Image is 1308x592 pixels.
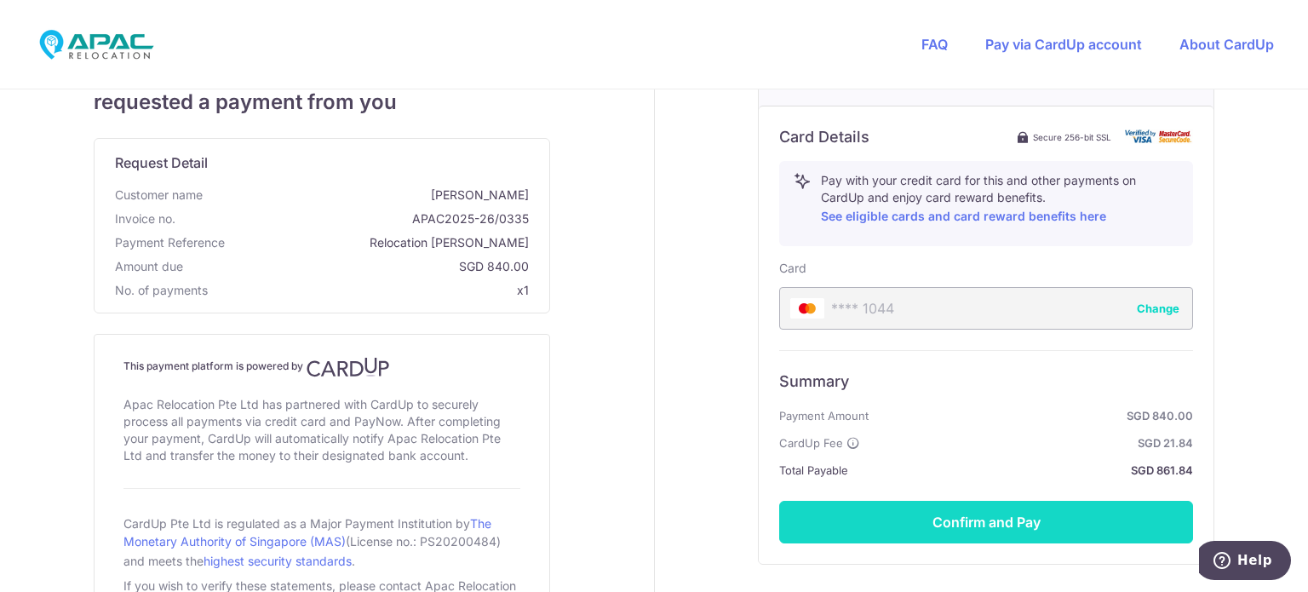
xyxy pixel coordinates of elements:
[985,36,1142,53] a: Pay via CardUp account
[1125,129,1193,144] img: card secure
[115,154,208,171] span: translation missing: en.request_detail
[875,405,1193,426] strong: SGD 840.00
[115,258,183,275] span: Amount due
[307,357,390,377] img: CardUp
[779,127,869,147] h6: Card Details
[867,433,1193,453] strong: SGD 21.84
[1137,300,1179,317] button: Change
[123,357,520,377] h4: This payment platform is powered by
[779,501,1193,543] button: Confirm and Pay
[115,282,208,299] span: No. of payments
[517,283,529,297] span: x1
[204,554,352,568] a: highest security standards
[1179,36,1274,53] a: About CardUp
[94,87,550,118] span: requested a payment from you
[115,187,203,204] span: Customer name
[779,405,869,426] span: Payment Amount
[190,258,529,275] span: SGD 840.00
[123,516,491,549] a: The Monetary Authority of Singapore (MAS)
[779,260,806,277] label: Card
[232,234,529,251] span: Relocation [PERSON_NAME]
[115,210,175,227] span: Invoice no.
[115,235,225,250] span: translation missing: en.payment_reference
[821,172,1179,227] p: Pay with your credit card for this and other payments on CardUp and enjoy card reward benefits.
[779,433,843,453] span: CardUp Fee
[1199,541,1291,583] iframe: Opens a widget where you can find more information
[821,209,1106,223] a: See eligible cards and card reward benefits here
[779,460,848,480] span: Total Payable
[855,460,1193,480] strong: SGD 861.84
[182,210,529,227] span: APAC2025-26/0335
[123,509,520,574] div: CardUp Pte Ltd is regulated as a Major Payment Institution by (License no.: PS20200484) and meets...
[779,371,1193,392] h6: Summary
[1033,130,1111,144] span: Secure 256-bit SSL
[209,187,529,204] span: [PERSON_NAME]
[921,36,948,53] a: FAQ
[123,393,520,468] div: Apac Relocation Pte Ltd has partnered with CardUp to securely process all payments via credit car...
